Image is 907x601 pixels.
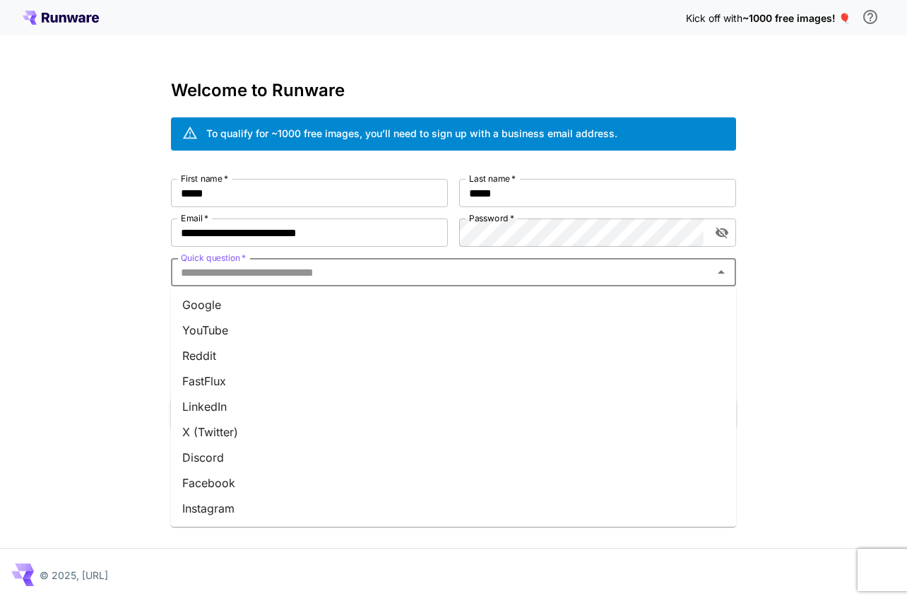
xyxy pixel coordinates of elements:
[171,521,736,547] li: TikTok
[171,292,736,317] li: Google
[181,173,228,185] label: First name
[469,212,514,224] label: Password
[171,317,736,343] li: YouTube
[709,220,735,245] button: toggle password visibility
[171,496,736,521] li: Instagram
[856,3,884,31] button: In order to qualify for free credit, you need to sign up with a business email address and click ...
[171,368,736,394] li: FastFlux
[181,252,246,264] label: Quick question
[171,343,736,368] li: Reddit
[742,12,850,24] span: ~1000 free images! 🎈
[206,126,617,141] div: To qualify for ~1000 free images, you’ll need to sign up with a business email address.
[181,212,208,224] label: Email
[171,394,736,419] li: LinkedIn
[171,81,736,100] h3: Welcome to Runware
[469,173,516,185] label: Last name
[171,445,736,470] li: Discord
[171,470,736,496] li: Facebook
[686,12,742,24] span: Kick off with
[711,262,731,282] button: Close
[171,419,736,445] li: X (Twitter)
[40,568,108,583] p: © 2025, [URL]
